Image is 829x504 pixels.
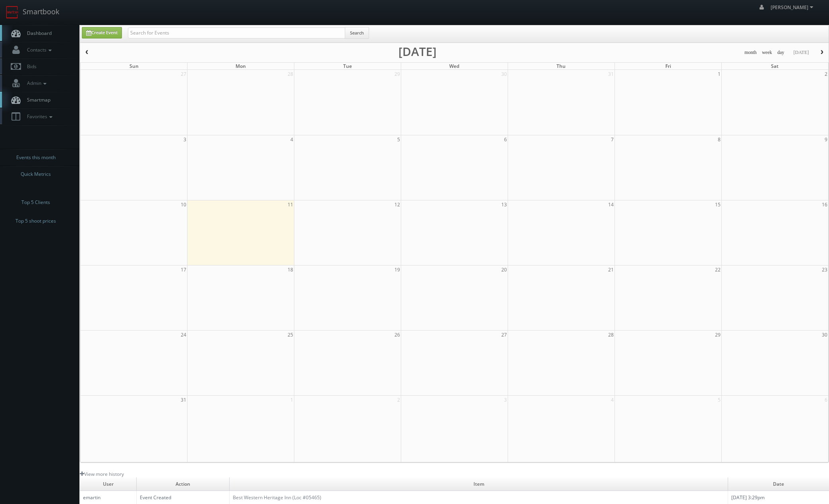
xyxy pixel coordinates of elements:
button: [DATE] [790,48,812,58]
span: 18 [287,265,294,274]
span: 4 [290,135,294,144]
span: Top 5 Clients [21,198,50,206]
a: View more history [80,471,124,477]
span: Events this month [16,154,56,162]
td: Date [728,477,829,491]
td: Action [137,477,230,491]
td: User [80,477,137,491]
button: Search [345,27,369,39]
span: Sat [771,63,779,69]
span: Favorites [23,113,54,120]
span: 14 [607,200,615,209]
span: Fri [665,63,671,69]
span: 10 [180,200,187,209]
span: Wed [449,63,459,69]
span: 5 [396,135,401,144]
span: Top 5 shoot prices [15,217,56,225]
span: 5 [717,396,721,404]
span: 8 [717,135,721,144]
span: 4 [610,396,615,404]
span: 23 [821,265,828,274]
span: 2 [396,396,401,404]
span: 26 [394,331,401,339]
span: Thu [557,63,566,69]
span: Tue [343,63,352,69]
span: Bids [23,63,37,70]
span: 1 [290,396,294,404]
span: 25 [287,331,294,339]
span: 31 [607,70,615,78]
span: 27 [180,70,187,78]
img: smartbook-logo.png [6,6,19,19]
span: Sun [129,63,139,69]
span: Mon [236,63,246,69]
span: 27 [500,331,508,339]
span: Admin [23,80,48,87]
span: 30 [821,331,828,339]
span: 6 [503,135,508,144]
span: 3 [503,396,508,404]
span: [PERSON_NAME] [771,4,815,11]
span: 13 [500,200,508,209]
a: Create Event [82,27,122,38]
span: 29 [394,70,401,78]
button: week [759,48,775,58]
span: 11 [287,200,294,209]
a: Best Western Heritage Inn (Loc #05465) [233,494,321,501]
span: 30 [500,70,508,78]
button: month [742,48,759,58]
span: 9 [824,135,828,144]
span: 12 [394,200,401,209]
span: 17 [180,265,187,274]
span: 3 [183,135,187,144]
h2: [DATE] [398,48,437,56]
button: day [775,48,787,58]
span: 29 [714,331,721,339]
span: 7 [610,135,615,144]
input: Search for Events [128,27,345,38]
span: Dashboard [23,30,52,37]
span: 28 [607,331,615,339]
span: Smartmap [23,96,50,103]
span: 21 [607,265,615,274]
span: Contacts [23,46,54,53]
td: Item [230,477,728,491]
span: 31 [180,396,187,404]
span: Quick Metrics [21,170,51,178]
span: 24 [180,331,187,339]
span: 1 [717,70,721,78]
span: 2 [824,70,828,78]
span: 19 [394,265,401,274]
span: 6 [824,396,828,404]
span: 15 [714,200,721,209]
span: 20 [500,265,508,274]
span: 22 [714,265,721,274]
span: 28 [287,70,294,78]
span: 16 [821,200,828,209]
